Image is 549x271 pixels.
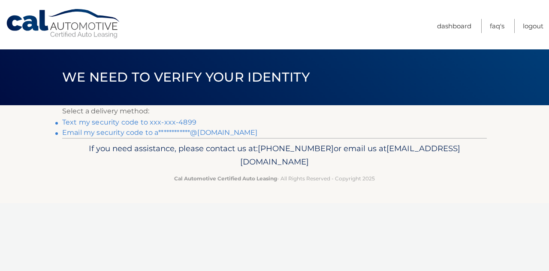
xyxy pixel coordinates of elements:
[258,143,334,153] span: [PHONE_NUMBER]
[68,174,481,183] p: - All Rights Reserved - Copyright 2025
[68,142,481,169] p: If you need assistance, please contact us at: or email us at
[6,9,121,39] a: Cal Automotive
[490,19,504,33] a: FAQ's
[62,69,310,85] span: We need to verify your identity
[174,175,277,182] strong: Cal Automotive Certified Auto Leasing
[62,105,487,117] p: Select a delivery method:
[437,19,471,33] a: Dashboard
[523,19,543,33] a: Logout
[62,118,196,126] a: Text my security code to xxx-xxx-4899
